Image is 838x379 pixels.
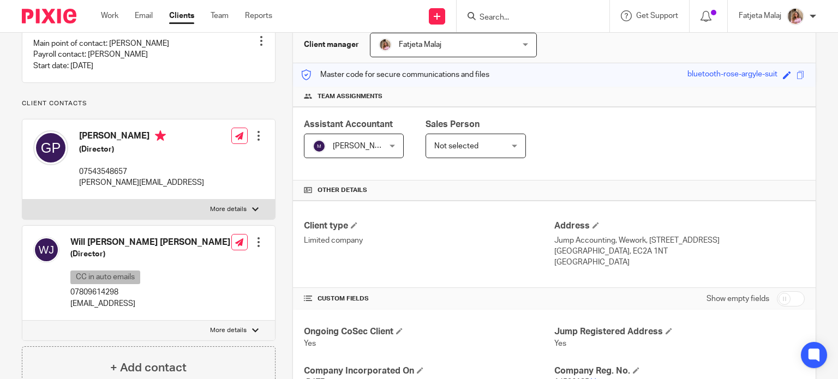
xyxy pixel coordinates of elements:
p: 07809614298 [70,287,230,298]
h4: + Add contact [110,359,187,376]
img: svg%3E [33,237,59,263]
a: Work [101,10,118,21]
img: svg%3E [33,130,68,165]
p: CC in auto emails [70,270,140,284]
img: MicrosoftTeams-image%20(5).png [379,38,392,51]
h4: Company Reg. No. [554,365,805,377]
p: More details [210,326,247,335]
h4: Ongoing CoSec Client [304,326,554,338]
h5: (Director) [79,144,204,155]
h4: Jump Registered Address [554,326,805,338]
label: Show empty fields [707,293,769,304]
span: Yes [554,340,566,347]
a: Team [211,10,229,21]
p: Jump Accounting, Wework, [STREET_ADDRESS] [554,235,805,246]
img: MicrosoftTeams-image%20(5).png [787,8,804,25]
h3: Client manager [304,39,359,50]
p: Client contacts [22,99,276,108]
span: Fatjeta Malaj [399,41,441,49]
span: Not selected [434,142,478,150]
span: Sales Person [426,120,480,129]
h4: CUSTOM FIELDS [304,294,554,303]
h4: Client type [304,220,554,232]
h4: Will [PERSON_NAME] [PERSON_NAME] [70,237,230,248]
i: Primary [155,130,166,141]
h4: Company Incorporated On [304,365,554,377]
span: Get Support [636,12,678,20]
h4: [PERSON_NAME] [79,130,204,144]
span: [PERSON_NAME] [333,142,393,150]
h5: (Director) [70,249,230,260]
a: Reports [245,10,272,21]
p: [PERSON_NAME][EMAIL_ADDRESS] [79,177,204,188]
span: Assistant Accountant [304,120,393,129]
a: Email [135,10,153,21]
span: Team assignments [318,92,382,101]
p: Fatjeta Malaj [739,10,781,21]
p: More details [210,205,247,214]
p: [EMAIL_ADDRESS] [70,298,230,309]
a: Clients [169,10,194,21]
p: Limited company [304,235,554,246]
p: Master code for secure communications and files [301,69,489,80]
input: Search [478,13,577,23]
p: 07543548657 [79,166,204,177]
span: Other details [318,186,367,195]
p: [GEOGRAPHIC_DATA] [554,257,805,268]
h4: Address [554,220,805,232]
img: Pixie [22,9,76,23]
img: svg%3E [313,140,326,153]
div: bluetooth-rose-argyle-suit [687,69,777,81]
p: [GEOGRAPHIC_DATA], EC2A 1NT [554,246,805,257]
span: Yes [304,340,316,347]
